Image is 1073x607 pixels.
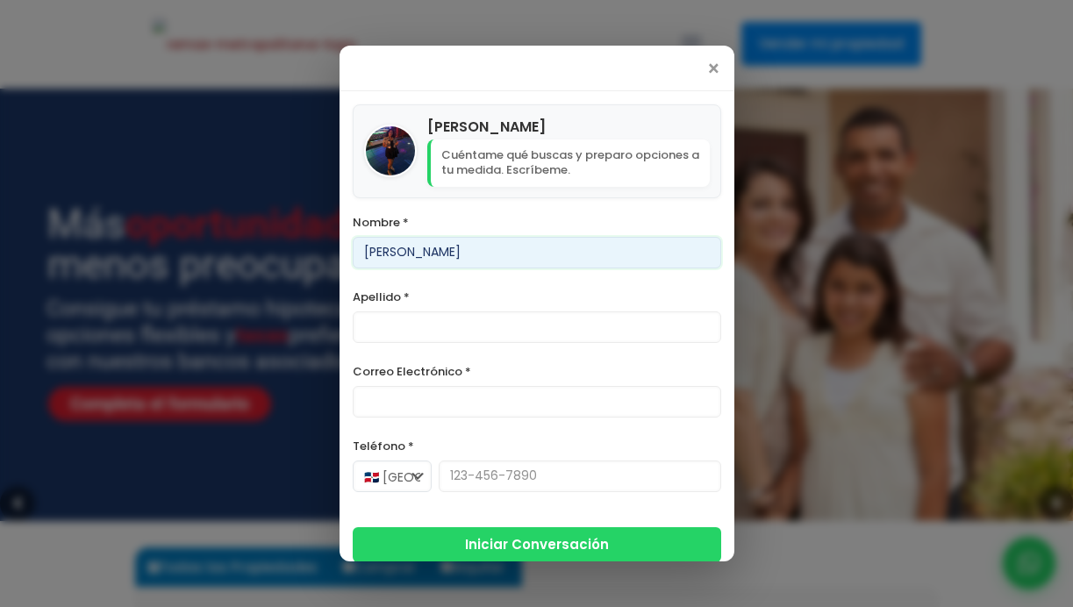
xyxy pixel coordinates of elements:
label: Apellido * [353,286,721,308]
label: Nombre * [353,211,721,233]
h4: [PERSON_NAME] [427,116,710,138]
label: Correo Electrónico * [353,361,721,382]
p: Cuéntame qué buscas y preparo opciones a tu medida. Escríbeme. [427,139,710,187]
input: 123-456-7890 [439,461,721,492]
span: × [706,59,721,80]
img: Victoria Horias [366,126,415,175]
label: Teléfono * [353,435,721,457]
button: Iniciar Conversación [353,527,721,562]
